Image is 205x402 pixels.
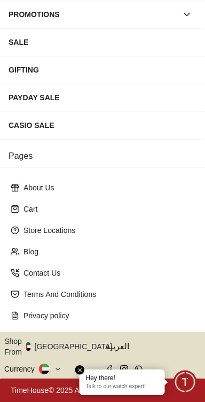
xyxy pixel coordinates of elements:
p: Cart [23,204,190,214]
div: CASIO SALE [9,116,196,135]
div: Hey there! [86,374,159,382]
div: GIFTING [9,60,196,79]
p: Privacy policy [23,310,190,321]
p: Contact Us [23,268,190,278]
div: PAYDAY SALE [9,88,196,107]
button: العربية [106,336,201,357]
p: About Us [23,182,190,193]
em: Close tooltip [75,365,85,375]
img: United Arab Emirates [26,342,30,351]
a: TimeHouse© 2025 All rights reserved [11,386,135,395]
a: Instagram [120,365,128,373]
a: Facebook [106,365,114,373]
div: Chat Widget [174,371,197,394]
p: Talk to our watch expert! [86,383,159,391]
button: Shop From[GEOGRAPHIC_DATA] [4,336,120,357]
p: Blog [23,246,190,257]
div: PROMOTIONS [9,5,177,24]
p: Terms And Conditions [23,289,190,300]
div: SALE [9,33,196,52]
span: العربية [106,340,201,353]
a: Whatsapp [135,365,143,373]
div: Currency [4,364,39,374]
p: Store Locations [23,225,190,236]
